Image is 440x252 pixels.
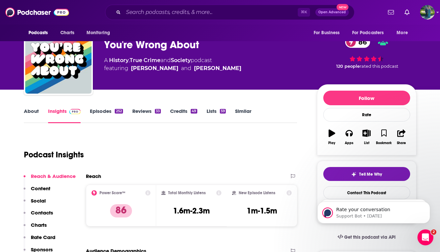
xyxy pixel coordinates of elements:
span: , [129,57,130,63]
div: 49 [191,109,197,114]
button: Rate Card [24,234,55,246]
span: Monitoring [87,28,110,38]
img: Podchaser - Follow, Share and Rate Podcasts [5,6,69,19]
div: 252 [115,109,123,114]
span: 86 [352,36,370,48]
button: Content [24,185,50,198]
iframe: Intercom live chat [417,229,433,245]
button: open menu [82,27,119,39]
a: History [109,57,129,63]
button: List [358,125,375,149]
a: 86 [345,36,370,48]
a: Society [171,57,191,63]
h2: Power Score™ [99,191,125,195]
h2: Reach [86,173,101,179]
span: For Podcasters [352,28,384,38]
div: Bookmark [376,141,392,145]
span: 2 [431,229,436,235]
h2: Total Monthly Listens [168,191,206,195]
a: Contact This Podcast [323,186,410,199]
span: New [337,4,348,10]
span: For Business [314,28,340,38]
button: Bookmark [375,125,393,149]
a: Sarah Marshall [131,64,178,72]
img: tell me why sparkle [351,172,356,177]
img: You're Wrong About [25,27,92,94]
button: tell me why sparkleTell Me Why [323,167,410,181]
a: Show notifications dropdown [402,7,412,18]
button: Open AdvancedNew [315,8,349,16]
h2: New Episode Listens [239,191,275,195]
div: Share [397,141,406,145]
a: Lists59 [207,108,226,123]
div: A podcast [104,56,241,72]
div: Rate [323,108,410,122]
button: Play [323,125,341,149]
p: 86 [110,204,132,217]
button: open menu [24,27,57,39]
a: About [24,108,39,123]
a: Reviews33 [132,108,161,123]
iframe: Intercom notifications message [307,188,440,234]
button: Show profile menu [420,5,435,20]
p: Rate Card [31,234,55,240]
p: Reach & Audience [31,173,76,179]
button: Share [393,125,410,149]
a: Michael Hobbes [194,64,241,72]
a: Charts [56,27,79,39]
input: Search podcasts, credits, & more... [123,7,298,18]
a: Get this podcast via API [332,229,401,245]
div: 59 [220,109,226,114]
button: Charts [24,222,47,234]
p: Content [31,185,50,192]
span: rated this podcast [360,64,398,69]
button: Social [24,198,46,210]
a: Show notifications dropdown [385,7,397,18]
button: Contacts [24,210,53,222]
button: Apps [341,125,358,149]
span: featuring [104,64,241,72]
span: 120 people [336,64,360,69]
div: List [364,141,369,145]
span: Podcasts [29,28,48,38]
span: and [160,57,171,63]
p: Charts [31,222,47,228]
h3: 1m-1.5m [247,206,277,216]
a: True Crime [130,57,160,63]
button: open menu [309,27,348,39]
div: Search podcasts, credits, & more... [105,5,354,20]
img: Podchaser Pro [69,109,81,114]
div: 86 120 peoplerated this podcast [317,32,416,73]
button: Reach & Audience [24,173,76,185]
span: Tell Me Why [359,172,382,177]
a: Episodes252 [90,108,123,123]
a: InsightsPodchaser Pro [48,108,81,123]
img: User Profile [420,5,435,20]
div: Play [328,141,335,145]
h1: Podcast Insights [24,150,84,160]
h3: 1.6m-2.3m [173,206,210,216]
button: open menu [392,27,416,39]
span: and [181,64,191,72]
p: Social [31,198,46,204]
span: Get this podcast via API [344,234,396,240]
span: Open Advanced [318,11,346,14]
span: ⌘ K [298,8,310,17]
span: More [397,28,408,38]
button: Follow [323,91,410,105]
span: Charts [60,28,75,38]
a: Credits49 [170,108,197,123]
a: Similar [235,108,251,123]
button: open menu [348,27,394,39]
div: 33 [155,109,161,114]
div: Apps [345,141,353,145]
p: Contacts [31,210,53,216]
span: Logged in as MegBeccari [420,5,435,20]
